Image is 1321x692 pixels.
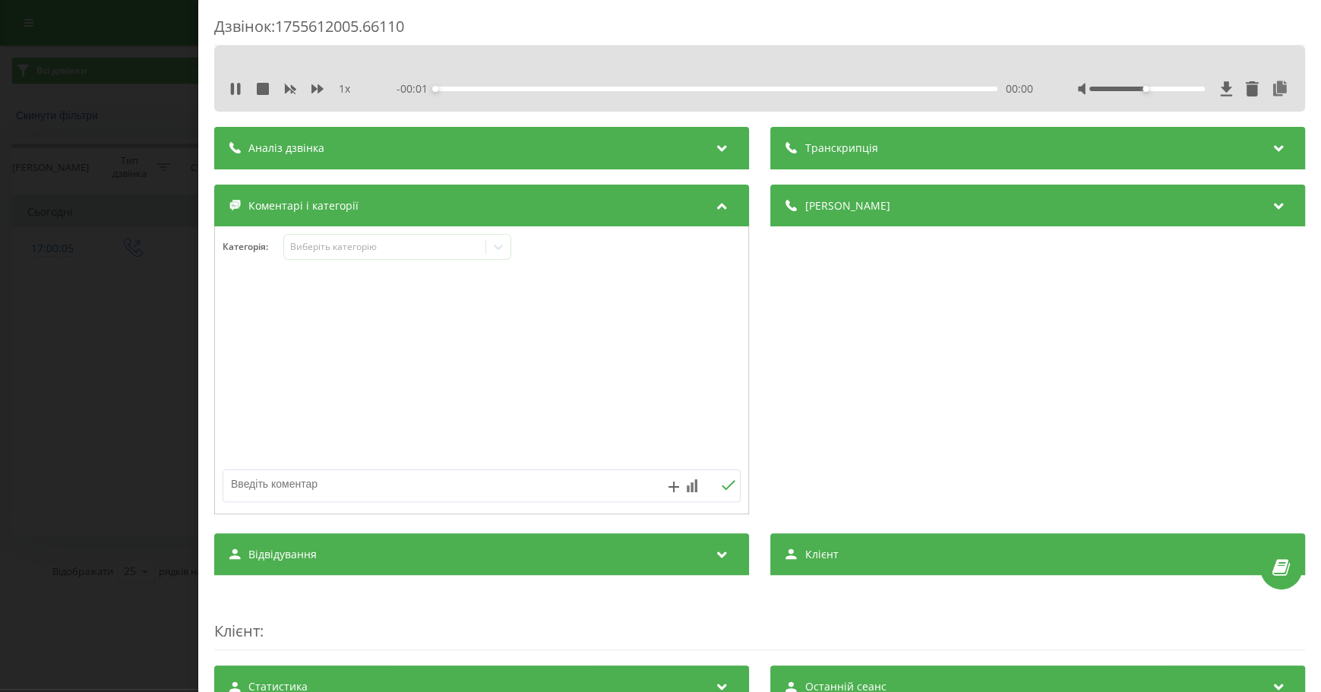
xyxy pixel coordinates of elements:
span: Відвідування [248,547,317,562]
div: : [214,590,1305,650]
span: 00:00 [1005,81,1032,96]
span: Клієнт [804,547,838,562]
span: [PERSON_NAME] [804,198,890,213]
h4: Категорія : [223,242,283,252]
span: Транскрипція [804,141,877,156]
span: Клієнт [214,621,260,641]
span: 1 x [339,81,350,96]
div: Дзвінок : 1755612005.66110 [214,16,1305,46]
div: Виберіть категорію [289,241,479,253]
span: Коментарі і категорії [248,198,359,213]
span: - 00:01 [396,81,435,96]
span: Аналіз дзвінка [248,141,324,156]
div: Accessibility label [431,86,438,92]
div: Accessibility label [1142,86,1149,92]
